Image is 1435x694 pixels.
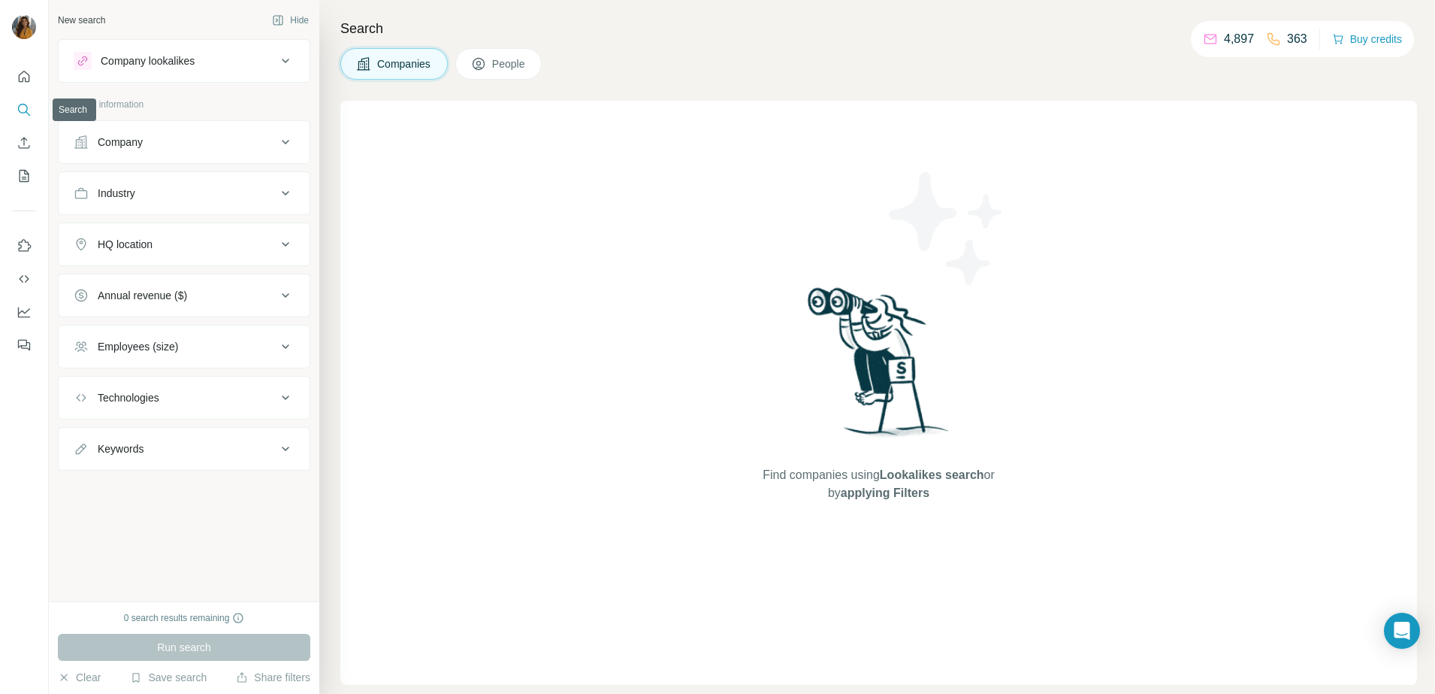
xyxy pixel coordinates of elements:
div: Company lookalikes [101,53,195,68]
button: Feedback [12,332,36,359]
div: HQ location [98,237,153,252]
button: Buy credits [1332,29,1402,50]
img: Surfe Illustration - Woman searching with binoculars [801,283,957,451]
div: Technologies [98,390,159,405]
span: Find companies using or by [758,466,998,502]
span: Companies [377,56,432,71]
p: Company information [58,98,310,111]
button: Save search [130,670,207,685]
button: Hide [261,9,319,32]
span: Lookalikes search [880,468,984,481]
div: 0 search results remaining [124,611,245,625]
button: Annual revenue ($) [59,277,310,314]
button: Employees (size) [59,329,310,365]
div: Keywords [98,441,143,456]
button: HQ location [59,226,310,262]
button: Industry [59,175,310,211]
button: My lists [12,162,36,189]
div: Company [98,135,143,150]
div: Annual revenue ($) [98,288,187,303]
button: Use Surfe API [12,265,36,292]
p: 4,897 [1224,30,1254,48]
button: Keywords [59,431,310,467]
button: Share filters [236,670,310,685]
div: Open Intercom Messenger [1384,613,1420,649]
p: 363 [1287,30,1307,48]
button: Quick start [12,63,36,90]
button: Company [59,124,310,160]
span: applying Filters [841,486,929,499]
button: Company lookalikes [59,43,310,79]
h4: Search [340,18,1417,39]
div: Employees (size) [98,339,178,354]
span: People [492,56,527,71]
img: Avatar [12,15,36,39]
button: Use Surfe on LinkedIn [12,232,36,259]
button: Technologies [59,380,310,416]
div: Industry [98,186,135,201]
button: Dashboard [12,299,36,326]
button: Search [12,96,36,123]
img: Surfe Illustration - Stars [879,161,1014,296]
div: New search [58,14,105,27]
button: Enrich CSV [12,129,36,156]
button: Clear [58,670,101,685]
